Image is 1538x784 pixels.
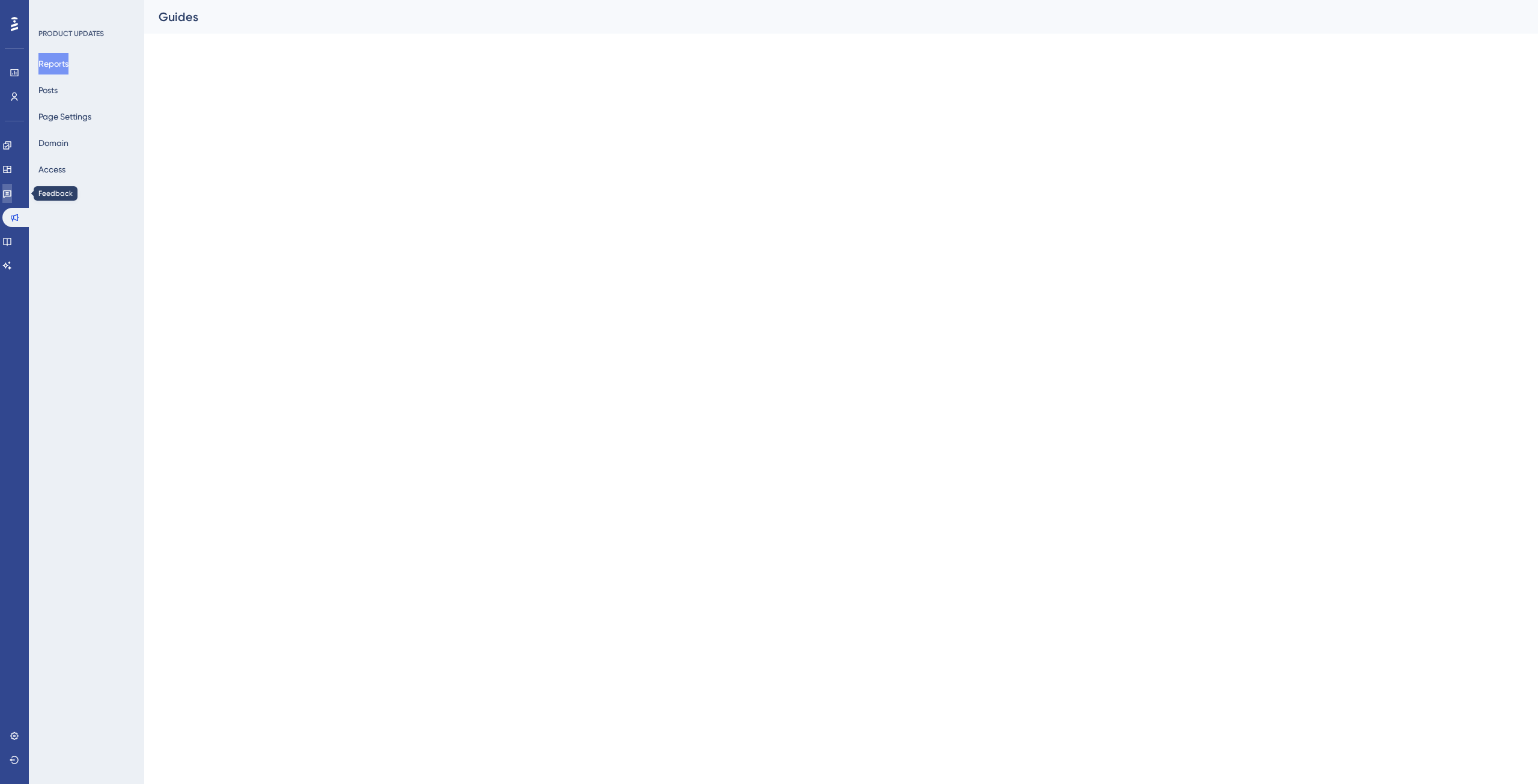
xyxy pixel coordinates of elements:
[38,132,68,154] button: Domain
[38,106,91,127] button: Page Settings
[38,53,68,74] button: Reports
[159,8,1494,25] div: Guides
[38,79,58,101] button: Posts
[38,29,104,38] div: PRODUCT UPDATES
[38,159,65,180] button: Access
